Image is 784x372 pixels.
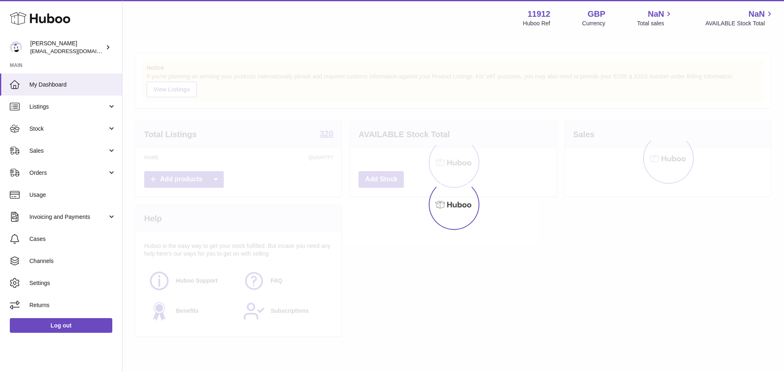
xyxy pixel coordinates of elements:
span: Channels [29,257,116,265]
strong: GBP [588,9,605,20]
span: Orders [29,169,107,177]
a: NaN Total sales [637,9,673,27]
span: AVAILABLE Stock Total [705,20,774,27]
span: Invoicing and Payments [29,213,107,221]
span: Total sales [637,20,673,27]
div: Huboo Ref [523,20,550,27]
a: NaN AVAILABLE Stock Total [705,9,774,27]
span: [EMAIL_ADDRESS][DOMAIN_NAME] [30,48,120,54]
span: Listings [29,103,107,111]
div: Currency [582,20,606,27]
span: NaN [748,9,765,20]
img: internalAdmin-11912@internal.huboo.com [10,41,22,53]
span: Returns [29,301,116,309]
strong: 11912 [528,9,550,20]
span: Usage [29,191,116,199]
div: [PERSON_NAME] [30,40,104,55]
span: Stock [29,125,107,133]
span: My Dashboard [29,81,116,89]
span: Settings [29,279,116,287]
span: Sales [29,147,107,155]
span: NaN [648,9,664,20]
a: Log out [10,318,112,333]
span: Cases [29,235,116,243]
